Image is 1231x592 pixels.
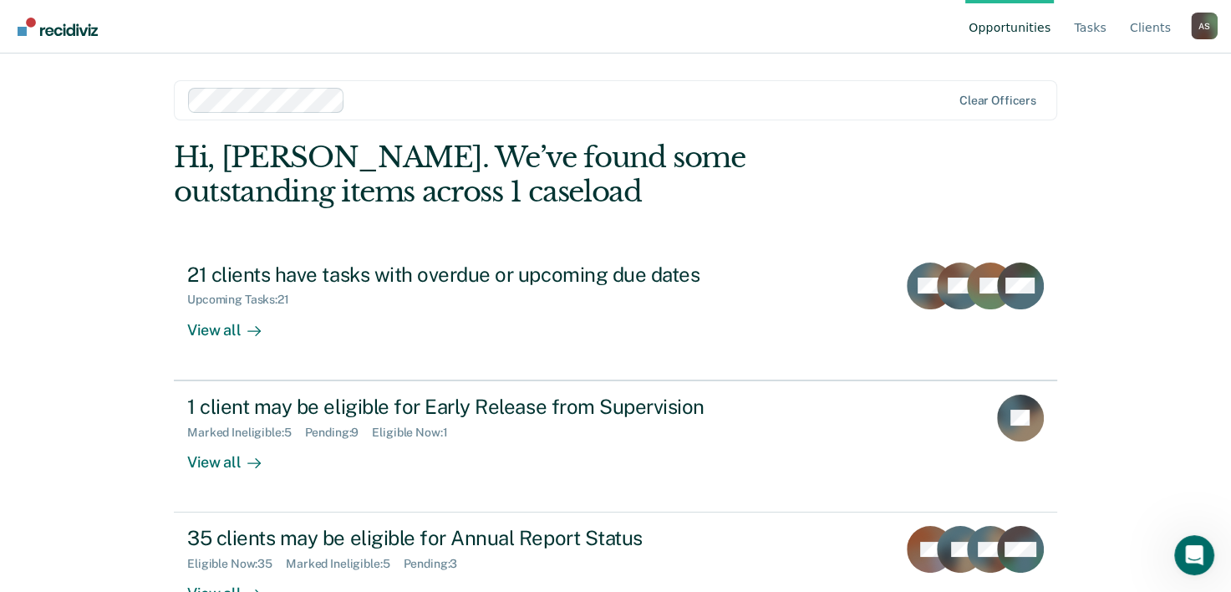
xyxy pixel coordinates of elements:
iframe: Intercom live chat [1174,535,1214,575]
button: Profile dropdown button [1191,13,1218,39]
div: View all [187,439,281,472]
div: Marked Ineligible : 5 [286,557,403,571]
div: Eligible Now : 1 [372,426,460,440]
a: 21 clients have tasks with overdue or upcoming due datesUpcoming Tasks:21View all [174,249,1057,380]
a: 1 client may be eligible for Early Release from SupervisionMarked Ineligible:5Pending:9Eligible N... [174,380,1057,513]
div: 1 client may be eligible for Early Release from Supervision [187,395,774,419]
div: A S [1191,13,1218,39]
div: Pending : 9 [305,426,373,440]
div: Upcoming Tasks : 21 [187,293,303,307]
div: 35 clients may be eligible for Annual Report Status [187,526,774,550]
div: Hi, [PERSON_NAME]. We’ve found some outstanding items across 1 caseload [174,140,880,209]
img: Recidiviz [18,18,98,36]
div: 21 clients have tasks with overdue or upcoming due dates [187,263,774,287]
div: Pending : 3 [403,557,471,571]
div: Clear officers [959,94,1036,108]
div: Eligible Now : 35 [187,557,286,571]
div: Marked Ineligible : 5 [187,426,304,440]
div: View all [187,307,281,339]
